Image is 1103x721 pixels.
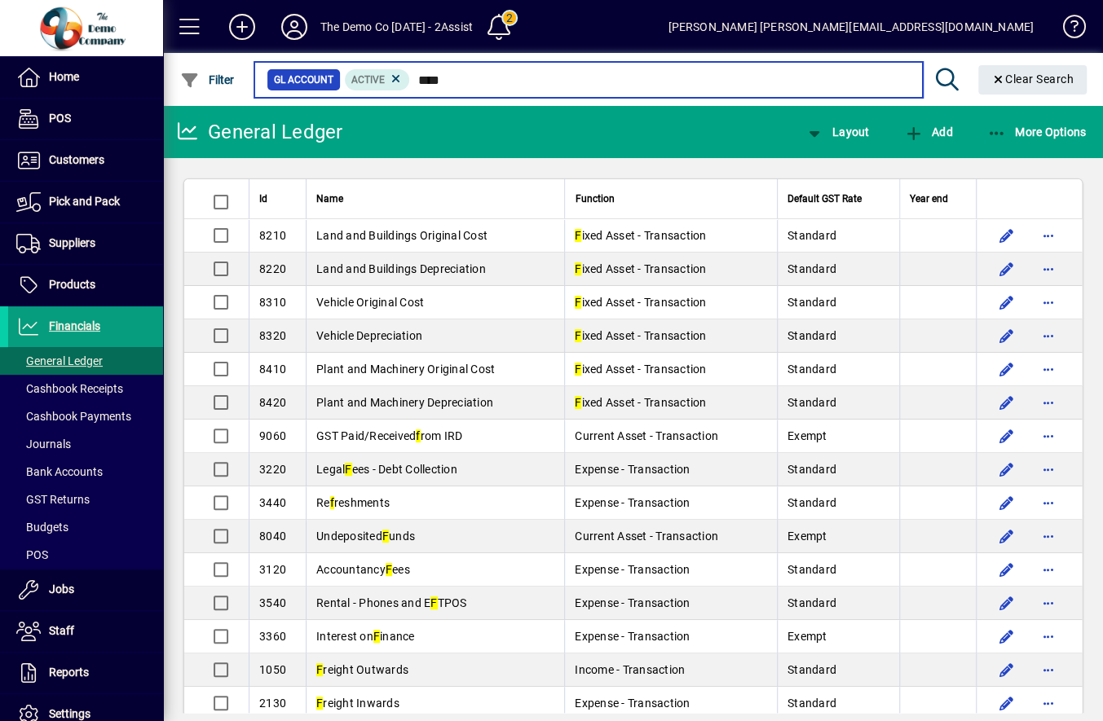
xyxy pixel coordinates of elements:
[175,119,343,145] div: General Ledger
[1035,389,1061,415] button: More options
[575,563,690,576] span: Expense - Transaction
[259,630,286,643] span: 3360
[1035,590,1061,616] button: More options
[993,423,1019,449] button: Edit
[259,363,286,376] span: 8410
[993,389,1019,415] button: Edit
[910,190,948,208] span: Year end
[575,262,581,275] em: F
[788,190,862,208] span: Default GST Rate
[8,611,163,652] a: Staff
[575,262,706,275] span: ixed Asset - Transaction
[8,653,163,693] a: Reports
[49,583,74,596] span: Jobs
[316,630,415,643] span: Interest on inance
[259,396,286,409] span: 8420
[1035,356,1061,382] button: More options
[993,289,1019,315] button: Edit
[993,690,1019,716] button: Edit
[176,65,239,95] button: Filter
[49,707,90,720] span: Settings
[1035,423,1061,449] button: More options
[788,229,836,242] span: Standard
[316,190,343,208] span: Name
[903,125,952,138] span: Add
[575,697,690,710] span: Expense - Transaction
[1035,623,1061,649] button: More options
[351,74,385,86] span: Active
[259,563,286,576] span: 3120
[575,329,581,342] em: F
[259,663,286,676] span: 1050
[1035,490,1061,516] button: More options
[987,125,1087,138] span: More Options
[316,296,424,309] span: Vehicle Original Cost
[345,463,351,476] em: F
[575,296,706,309] span: ixed Asset - Transaction
[788,429,827,442] span: Exempt
[274,72,333,88] span: GL Account
[259,229,286,242] span: 8210
[386,563,392,576] em: F
[788,496,836,509] span: Standard
[575,596,690,609] span: Expense - Transaction
[788,663,836,676] span: Standard
[8,486,163,513] a: GST Returns
[1035,523,1061,549] button: More options
[983,117,1091,147] button: More Options
[316,429,462,442] span: GST Paid/Received rom IRD
[787,117,886,147] app-page-header-button: View chart layout
[575,463,690,476] span: Expense - Transaction
[8,57,163,98] a: Home
[316,190,554,208] div: Name
[993,456,1019,482] button: Edit
[788,697,836,710] span: Standard
[259,596,286,609] span: 3540
[316,596,467,609] span: Rental - Phones and E TPOS
[1035,256,1061,282] button: More options
[216,12,268,42] button: Add
[49,112,71,125] span: POS
[575,229,581,242] em: F
[788,396,836,409] span: Standard
[49,278,95,291] span: Products
[16,465,103,478] span: Bank Accounts
[575,363,706,376] span: ixed Asset - Transaction
[49,195,120,208] span: Pick and Pack
[804,125,869,138] span: Layout
[8,541,163,569] a: POS
[268,12,320,42] button: Profile
[8,513,163,541] a: Budgets
[8,99,163,139] a: POS
[49,319,100,332] span: Financials
[1035,456,1061,482] button: More options
[1035,556,1061,583] button: More options
[978,65,1088,95] button: Clear
[373,630,380,643] em: F
[16,382,123,395] span: Cashbook Receipts
[345,69,410,90] mat-chip: Activation Status: Active
[316,697,399,710] span: reight Inwards
[316,563,410,576] span: Accountancy ees
[49,624,74,637] span: Staff
[993,657,1019,683] button: Edit
[1050,3,1083,56] a: Knowledge Base
[49,666,89,679] span: Reports
[49,153,104,166] span: Customers
[788,329,836,342] span: Standard
[16,410,131,423] span: Cashbook Payments
[180,73,235,86] span: Filter
[16,493,90,506] span: GST Returns
[16,521,68,534] span: Budgets
[16,354,103,367] span: General Ledger
[788,630,827,643] span: Exempt
[259,496,286,509] span: 3440
[316,229,488,242] span: Land and Buildings Original Cost
[320,14,473,40] div: The Demo Co [DATE] - 2Assist
[575,396,581,409] em: F
[382,530,389,543] em: F
[788,262,836,275] span: Standard
[316,496,390,509] span: Re reshments
[8,347,163,375] a: General Ledger
[800,117,873,147] button: Layout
